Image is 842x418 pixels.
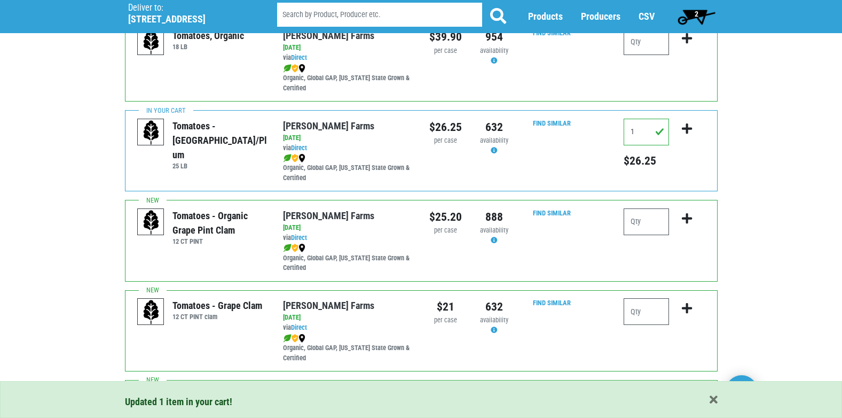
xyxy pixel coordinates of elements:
div: per case [429,136,462,146]
div: Tomatoes - Organic Grape Pint Clam [172,208,267,237]
img: map_marker-0e94453035b3232a4d21701695807de9.png [298,334,305,343]
img: placeholder-variety-43d6402dacf2d531de610a020419775a.svg [138,29,164,56]
div: Tomatoes, Organic [172,28,244,43]
img: leaf-e5c59151409436ccce96b2ca1b28e03c.png [283,334,292,343]
div: $21 [429,298,462,315]
div: 888 [478,208,510,226]
a: [PERSON_NAME] Farms [283,210,374,221]
h6: 25 LB [172,162,267,170]
div: via [283,143,413,153]
input: Qty [624,119,669,145]
div: $25.20 [429,208,462,226]
div: [DATE] [283,133,413,143]
div: per case [429,226,462,236]
div: per case [429,46,462,56]
span: 2 [695,10,698,18]
div: Organic, Global GAP, [US_STATE] State Grown & Certified [283,153,413,183]
a: Direct [291,53,307,61]
a: Find Similar [533,119,571,127]
div: [DATE] [283,223,413,233]
div: via [283,233,413,243]
img: placeholder-variety-43d6402dacf2d531de610a020419775a.svg [138,119,164,146]
a: Find Similar [533,299,571,307]
div: Tomatoes - [GEOGRAPHIC_DATA]/Plum [172,119,267,162]
div: Tomatoes - Grape Clam [172,298,262,313]
a: CSV [639,11,655,22]
p: Deliver to: [128,3,250,13]
a: Find Similar [533,209,571,217]
img: map_marker-0e94453035b3232a4d21701695807de9.png [298,154,305,162]
img: safety-e55c860ca8c00a9c171001a62a92dabd.png [292,244,298,252]
div: 632 [478,298,510,315]
div: via [283,323,413,333]
h6: 12 CT PINT clam [172,313,262,321]
h5: Total price [624,154,669,168]
div: Organic, Global GAP, [US_STATE] State Grown & Certified [283,333,413,363]
a: [PERSON_NAME] Farms [283,30,374,41]
div: 954 [478,28,510,45]
a: [PERSON_NAME] Farms [283,300,374,311]
img: leaf-e5c59151409436ccce96b2ca1b28e03c.png [283,64,292,73]
span: availability [480,47,508,55]
div: Organic, Global GAP, [US_STATE] State Grown & Certified [283,243,413,274]
input: Search by Product, Producer etc. [277,3,482,27]
div: Updated 1 item in your cart! [125,394,718,409]
div: 632 [478,119,510,136]
h5: [STREET_ADDRESS] [128,13,250,25]
a: [PERSON_NAME] Farms [283,120,374,131]
div: $39.90 [429,28,462,45]
input: Qty [624,298,669,325]
input: Qty [624,28,669,55]
a: Producers [581,11,620,22]
span: availability [480,226,508,234]
a: Direct [291,144,307,152]
img: safety-e55c860ca8c00a9c171001a62a92dabd.png [292,154,298,162]
a: 2 [673,6,720,27]
img: safety-e55c860ca8c00a9c171001a62a92dabd.png [292,64,298,73]
span: availability [480,316,508,324]
div: via [283,53,413,63]
h6: 12 CT PINT [172,237,267,245]
img: placeholder-variety-43d6402dacf2d531de610a020419775a.svg [138,299,164,326]
div: per case [429,315,462,326]
img: leaf-e5c59151409436ccce96b2ca1b28e03c.png [283,244,292,252]
a: Direct [291,323,307,331]
img: placeholder-variety-43d6402dacf2d531de610a020419775a.svg [138,209,164,236]
input: Qty [624,208,669,235]
a: Products [528,11,563,22]
div: Organic, Global GAP, [US_STATE] State Grown & Certified [283,63,413,94]
span: availability [480,136,508,144]
div: [DATE] [283,313,413,323]
div: $26.25 [429,119,462,136]
img: leaf-e5c59151409436ccce96b2ca1b28e03c.png [283,154,292,162]
img: map_marker-0e94453035b3232a4d21701695807de9.png [298,244,305,252]
img: map_marker-0e94453035b3232a4d21701695807de9.png [298,64,305,73]
div: [DATE] [283,43,413,53]
img: safety-e55c860ca8c00a9c171001a62a92dabd.png [292,334,298,343]
a: Direct [291,234,307,242]
h6: 18 LB [172,43,244,51]
div: Availability may be subject to change. [478,136,510,156]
